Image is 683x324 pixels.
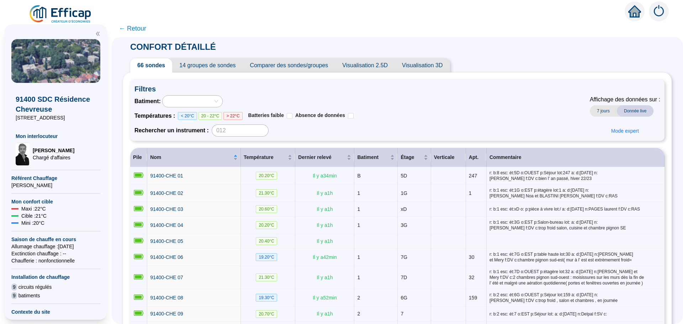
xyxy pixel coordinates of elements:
[489,269,662,286] span: r: b:1 esc: ét:7D o:OUEST p:étagère lot:32 a: d:[DATE] n:[PERSON_NAME] et Mery f:DV c:2 chambres ...
[147,148,241,167] th: Nom
[357,222,360,228] span: 1
[178,112,197,120] span: < 20°C
[317,311,333,317] span: Il y a 1 h
[401,275,407,280] span: 7D
[11,198,100,205] span: Mon confort cible
[223,112,242,120] span: > 22°C
[150,274,183,281] a: 91400-CHE 07
[21,205,46,212] span: Maxi : 22 °C
[150,295,183,301] span: 91400-CHE 08
[469,295,477,301] span: 159
[357,275,360,280] span: 1
[150,222,183,228] span: 91400-CHE 04
[489,170,662,181] span: r: b:8 esc: ét:5D o:OUEST p:Séjour lot:247 a: d:[DATE] n:[PERSON_NAME] f:DV c:bien l' an passé, h...
[243,58,335,73] span: Comparer des sondes/groupes
[150,206,183,213] a: 91400-CHE 03
[489,311,662,317] span: r: b:2 esc: ét:7 o:EST p:Séjour lot: a: d:[DATE] n:Delpal f:SV c:
[395,58,450,73] span: Visualisation 3D
[401,222,407,228] span: 3G
[172,58,243,73] span: 14 groupes de sondes
[244,154,286,161] span: Température
[198,112,222,120] span: 20 - 22°C
[150,254,183,261] a: 91400-CHE 06
[150,254,183,260] span: 91400-CHE 06
[11,243,100,250] span: Allumage chauffage : [DATE]
[590,105,617,117] span: 7 jours
[16,143,30,165] img: Chargé d'affaires
[313,254,337,260] span: Il y a 42 min
[605,125,645,137] button: Mode expert
[256,189,277,197] span: 21.30 °C
[256,205,277,213] span: 20.60 °C
[628,5,641,18] span: home
[16,94,96,114] span: 91400 SDC Résidence Chevreuse
[313,173,337,179] span: Il y a 34 min
[401,173,407,179] span: 5D
[18,292,40,299] span: batiments
[401,206,407,212] span: xD
[18,283,52,291] span: circuits régulés
[21,212,47,219] span: Cible : 21 °C
[134,112,178,120] span: Températures :
[431,148,466,167] th: Verticale
[401,311,403,317] span: 7
[469,190,472,196] span: 1
[313,295,337,301] span: Il y a 52 min
[33,147,74,154] span: [PERSON_NAME]
[469,275,475,280] span: 32
[611,127,639,135] span: Mode expert
[317,238,333,244] span: Il y a 1 h
[150,222,183,229] a: 91400-CHE 04
[256,172,277,180] span: 20.20 °C
[357,173,360,179] span: B
[150,172,183,180] a: 91400-CHE 01
[133,154,142,160] span: Pile
[401,190,407,196] span: 1G
[489,187,662,199] span: r: b:1 esc: ét:1G o:EST p:étagère lot:1 a: d:[DATE] n:[PERSON_NAME] Noa et BLASTINI [PERSON_NAME]...
[489,206,662,212] span: r: b:1 esc: ét:xD o: p:pièce à vivre lot:/ a: d:[DATE] n:PAGES laurent f:DV c:RAS
[11,257,100,264] span: Chaufferie : non fonctionnelle
[357,295,360,301] span: 2
[11,292,17,299] span: 9
[119,23,146,33] span: ← Retour
[33,154,74,161] span: Chargé d'affaires
[256,221,277,229] span: 20.20 °C
[150,206,183,212] span: 91400-CHE 03
[317,206,333,212] span: Il y a 1 h
[150,190,183,197] a: 91400-CHE 02
[150,173,183,179] span: 91400-CHE 01
[256,253,277,261] span: 19.20 °C
[317,275,333,280] span: Il y a 1 h
[21,219,44,227] span: Mini : 20 °C
[489,292,662,303] span: r: b:2 esc: ét:6G o:OUEST p:Séjour lot:159 a: d:[DATE] n:[PERSON_NAME] f:DV c:trop froid , salon ...
[150,154,232,161] span: Nom
[401,154,422,161] span: Étage
[398,148,431,167] th: Étage
[489,219,662,231] span: r: b:1 esc: ét:3G o:EST p:Salon-bureau lot: a: d:[DATE] n:[PERSON_NAME] f:DV c:trop froid salon, ...
[357,254,360,260] span: 1
[11,175,100,182] span: Référent Chauffage
[295,148,354,167] th: Dernier relevé
[256,310,277,318] span: 20.70 °C
[11,250,100,257] span: Exctinction chauffage : --
[298,154,345,161] span: Dernier relevé
[11,283,17,291] span: 9
[357,311,360,317] span: 2
[11,236,100,243] span: Saison de chauffe en cours
[295,112,345,118] span: Absence de données
[487,148,665,167] th: Commentaire
[256,273,277,281] span: 21.30 °C
[256,294,277,302] span: 19.30 °C
[11,308,100,315] span: Contexte du site
[248,112,284,118] span: Batteries faible
[150,275,183,280] span: 91400-CHE 07
[11,182,100,189] span: [PERSON_NAME]
[466,148,487,167] th: Apt.
[150,238,183,244] span: 91400-CHE 05
[469,173,477,179] span: 247
[649,1,669,21] img: alerts
[469,254,475,260] span: 30
[357,190,360,196] span: 1
[354,148,398,167] th: Batiment
[150,310,183,318] a: 91400-CHE 09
